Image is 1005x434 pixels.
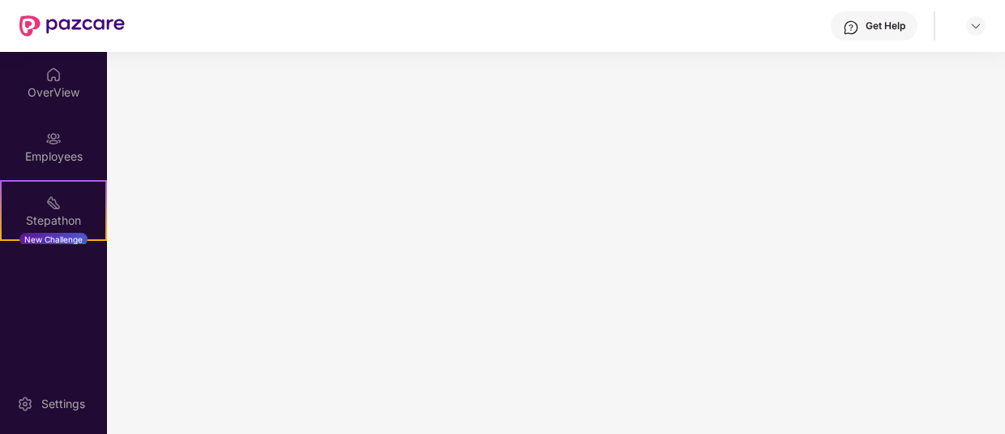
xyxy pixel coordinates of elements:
[17,396,33,412] img: svg+xml;base64,PHN2ZyBpZD0iU2V0dGluZy0yMHgyMCIgeG1sbnM9Imh0dHA6Ly93d3cudzMub3JnLzIwMDAvc3ZnIiB3aW...
[45,67,62,83] img: svg+xml;base64,PHN2ZyBpZD0iSG9tZSIgeG1sbnM9Imh0dHA6Ly93d3cudzMub3JnLzIwMDAvc3ZnIiB3aWR0aD0iMjAiIG...
[19,233,88,246] div: New Challenge
[45,195,62,211] img: svg+xml;base64,PHN2ZyB4bWxucz0iaHR0cDovL3d3dy53My5vcmcvMjAwMC9zdmciIHdpZHRoPSIyMSIgaGVpZ2h0PSIyMC...
[843,19,859,36] img: svg+xml;base64,PHN2ZyBpZD0iSGVscC0zMngzMiIgeG1sbnM9Imh0dHA6Ly93d3cudzMub3JnLzIwMDAvc3ZnIiB3aWR0aD...
[866,19,905,32] div: Get Help
[36,396,90,412] div: Settings
[19,15,125,37] img: New Pazcare Logo
[969,19,982,32] img: svg+xml;base64,PHN2ZyBpZD0iRHJvcGRvd24tMzJ4MzIiIHhtbG5zPSJodHRwOi8vd3d3LnczLm9yZy8yMDAwL3N2ZyIgd2...
[2,213,105,229] div: Stepathon
[45,131,62,147] img: svg+xml;base64,PHN2ZyBpZD0iRW1wbG95ZWVzIiB4bWxucz0iaHR0cDovL3d3dy53My5vcmcvMjAwMC9zdmciIHdpZHRoPS...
